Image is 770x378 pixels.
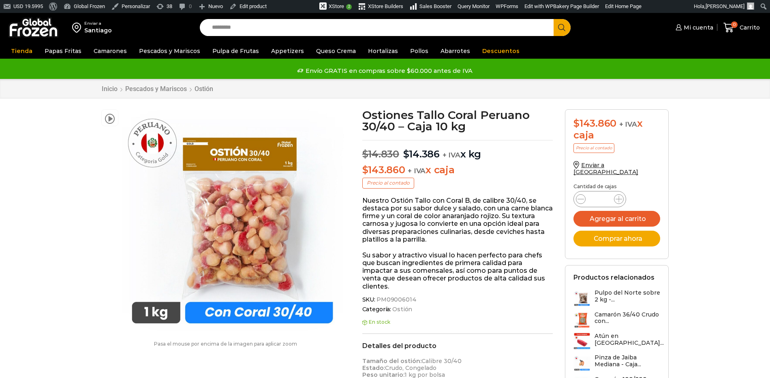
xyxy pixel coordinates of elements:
p: Su sabor y atractivo visual lo hacen perfecto para chefs que buscan ingredientes de primera calid... [362,251,553,290]
a: Ostión [194,85,214,93]
span: $ [362,164,368,176]
div: Enviar a [84,21,112,26]
h3: Pulpo del Norte sobre 2 kg -... [595,289,660,303]
p: En stock [362,319,553,325]
a: Enviar a [GEOGRAPHIC_DATA] [573,161,638,176]
span: PM09006014 [375,296,417,303]
span: [PERSON_NAME] [706,3,744,9]
a: Descuentos [478,43,524,59]
nav: Breadcrumb [101,85,214,93]
button: Agregar al carrito [573,211,660,227]
a: Pinza de Jaiba Mediana - Caja... [573,354,660,372]
span: $ [573,117,580,129]
a: Pollos [406,43,432,59]
span: SKU: [362,296,553,303]
p: Precio al contado [362,178,414,188]
p: Pasa el mouse por encima de la imagen para aplicar zoom [101,341,350,347]
a: Mi cuenta [674,19,713,36]
a: 0 Carrito [721,18,762,37]
span: Categoría: [362,306,553,313]
h2: Detalles del producto [362,342,553,350]
img: xstore [319,2,327,10]
bdi: 143.860 [573,117,616,129]
button: Comprar ahora [573,231,660,246]
a: Pulpo del Norte sobre 2 kg -... [573,289,660,307]
h2: Productos relacionados [573,274,654,281]
a: Inicio [101,85,118,93]
p: Cantidad de cajas [573,184,660,189]
span: + IVA [408,167,426,175]
span: 2 [346,4,352,10]
img: ostion coral 30:40 [122,109,345,331]
span: Sales Booster [419,3,451,9]
a: Papas Fritas [41,43,86,59]
h3: Atún en [GEOGRAPHIC_DATA]... [595,333,664,346]
span: $ [403,148,409,160]
span: $ [362,148,368,160]
bdi: 14.830 [362,148,399,160]
a: Appetizers [267,43,308,59]
span: Mi cuenta [682,23,713,32]
span: + IVA [619,120,637,128]
strong: Estado: [362,364,385,372]
h3: Camarón 36/40 Crudo con... [595,311,660,325]
span: Carrito [738,23,760,32]
span: + IVA [443,151,460,159]
a: Ostión [391,306,412,313]
a: Queso Crema [312,43,360,59]
div: Santiago [84,26,112,34]
span: 0 [731,21,738,28]
a: Pescados y Mariscos [125,85,187,93]
p: Precio al contado [573,143,614,153]
img: address-field-icon.svg [72,21,84,34]
img: Visitas de 48 horas. Haz clic para ver más estadísticas del sitio. [274,2,319,12]
bdi: 143.860 [362,164,405,176]
a: Hortalizas [364,43,402,59]
p: Nuestro Ostión Tallo con Coral B, de calibre 30/40, se destaca por su sabor dulce y salado, con u... [362,197,553,243]
h3: Pinza de Jaiba Mediana - Caja... [595,354,660,368]
button: Search button [554,19,571,36]
a: Camarón 36/40 Crudo con... [573,311,660,329]
a: Pulpa de Frutas [208,43,263,59]
span: XStore [329,3,344,9]
a: Pescados y Mariscos [135,43,204,59]
bdi: 14.386 [403,148,440,160]
a: Tienda [7,43,36,59]
input: Product quantity [592,193,607,205]
p: x caja [362,164,553,176]
strong: Tamaño del ostión: [362,357,421,365]
a: Camarones [90,43,131,59]
a: Abarrotes [436,43,474,59]
h1: Ostiones Tallo Coral Peruano 30/40 – Caja 10 kg [362,109,553,132]
a: Atún en [GEOGRAPHIC_DATA]... [573,333,664,350]
div: x caja [573,118,660,141]
p: x kg [362,140,553,160]
span: XStore Builders [368,3,403,9]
